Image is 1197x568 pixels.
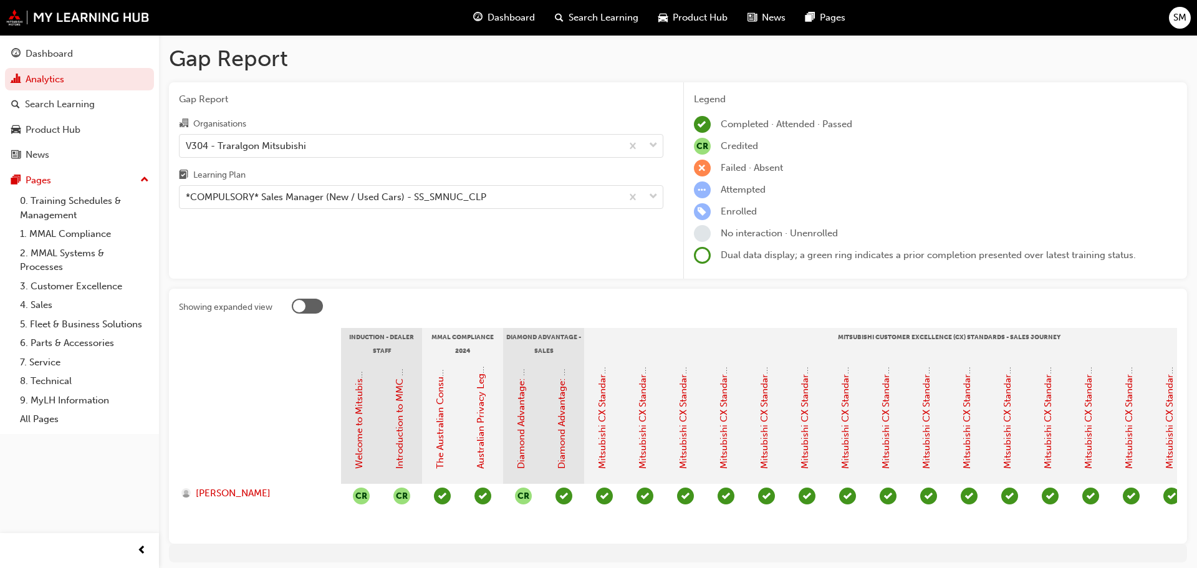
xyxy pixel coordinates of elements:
[721,162,783,173] span: Failed · Absent
[748,10,757,26] span: news-icon
[799,488,815,504] span: learningRecordVerb_PASS-icon
[393,488,410,504] button: null-icon
[758,488,775,504] span: learningRecordVerb_PASS-icon
[196,486,271,501] span: [PERSON_NAME]
[179,92,663,107] span: Gap Report
[434,488,451,504] span: learningRecordVerb_PASS-icon
[721,206,757,217] span: Enrolled
[1163,488,1180,504] span: learningRecordVerb_PASS-icon
[169,45,1187,72] h1: Gap Report
[694,92,1178,107] div: Legend
[5,42,154,65] a: Dashboard
[353,488,370,504] button: null-icon
[11,175,21,186] span: pages-icon
[15,191,154,224] a: 0. Training Schedules & Management
[5,118,154,142] a: Product Hub
[694,160,711,176] span: learningRecordVerb_FAIL-icon
[694,138,711,155] span: null-icon
[555,488,572,504] span: learningRecordVerb_PASS-icon
[839,488,856,504] span: learningRecordVerb_PASS-icon
[673,11,728,25] span: Product Hub
[422,328,503,359] div: MMAL Compliance 2024
[25,97,95,112] div: Search Learning
[6,9,150,26] img: mmal
[26,173,51,188] div: Pages
[596,488,613,504] span: learningRecordVerb_PASS-icon
[516,315,527,469] a: Diamond Advantage: Fundamentals
[1042,488,1059,504] span: learningRecordVerb_PASS-icon
[721,249,1136,261] span: Dual data display; a green ring indicates a prior completion presented over latest training status.
[463,5,545,31] a: guage-iconDashboard
[15,334,154,353] a: 6. Parts & Accessories
[648,5,738,31] a: car-iconProduct Hub
[718,488,734,504] span: learningRecordVerb_PASS-icon
[796,5,855,31] a: pages-iconPages
[15,224,154,244] a: 1. MMAL Compliance
[649,189,658,205] span: down-icon
[5,169,154,192] button: Pages
[15,391,154,410] a: 9. MyLH Information
[694,116,711,133] span: learningRecordVerb_COMPLETE-icon
[5,40,154,169] button: DashboardAnalyticsSearch LearningProduct HubNews
[1169,7,1191,29] button: SM
[805,10,815,26] span: pages-icon
[473,10,483,26] span: guage-icon
[721,140,758,152] span: Credited
[15,296,154,315] a: 4. Sales
[26,123,80,137] div: Product Hub
[694,203,711,220] span: learningRecordVerb_ENROLL-icon
[597,301,608,469] a: Mitsubishi CX Standards - Introduction
[5,68,154,91] a: Analytics
[5,93,154,116] a: Search Learning
[1001,488,1018,504] span: learningRecordVerb_PASS-icon
[721,228,838,239] span: No interaction · Unenrolled
[15,244,154,277] a: 2. MMAL Systems & Processes
[193,169,246,181] div: Learning Plan
[341,328,422,359] div: Induction - Dealer Staff
[503,328,584,359] div: Diamond Advantage - Sales
[721,118,852,130] span: Completed · Attended · Passed
[193,118,246,130] div: Organisations
[1082,488,1099,504] span: learningRecordVerb_PASS-icon
[569,11,638,25] span: Search Learning
[1123,488,1140,504] span: learningRecordVerb_PASS-icon
[15,277,154,296] a: 3. Customer Excellence
[26,148,49,162] div: News
[556,316,567,469] a: Diamond Advantage: Sales Training
[545,5,648,31] a: search-iconSearch Learning
[15,353,154,372] a: 7. Service
[762,11,786,25] span: News
[694,181,711,198] span: learningRecordVerb_ATTEMPT-icon
[11,74,21,85] span: chart-icon
[637,488,653,504] span: learningRecordVerb_PASS-icon
[961,488,978,504] span: learningRecordVerb_PASS-icon
[738,5,796,31] a: news-iconNews
[26,47,73,61] div: Dashboard
[649,138,658,154] span: down-icon
[677,488,694,504] span: learningRecordVerb_PASS-icon
[11,125,21,136] span: car-icon
[179,301,272,314] div: Showing expanded view
[186,138,306,153] div: V304 - Traralgon Mitsubishi
[186,190,486,205] div: *COMPULSORY* Sales Manager (New / Used Cars) - SS_SMNUC_CLP
[15,372,154,391] a: 8. Technical
[140,172,149,188] span: up-icon
[515,488,532,504] button: null-icon
[820,11,845,25] span: Pages
[694,225,711,242] span: learningRecordVerb_NONE-icon
[137,543,147,559] span: prev-icon
[15,315,154,334] a: 5. Fleet & Business Solutions
[1173,11,1186,25] span: SM
[5,143,154,166] a: News
[474,488,491,504] span: learningRecordVerb_PASS-icon
[721,184,766,195] span: Attempted
[11,99,20,110] span: search-icon
[658,10,668,26] span: car-icon
[488,11,535,25] span: Dashboard
[11,150,21,161] span: news-icon
[11,49,21,60] span: guage-icon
